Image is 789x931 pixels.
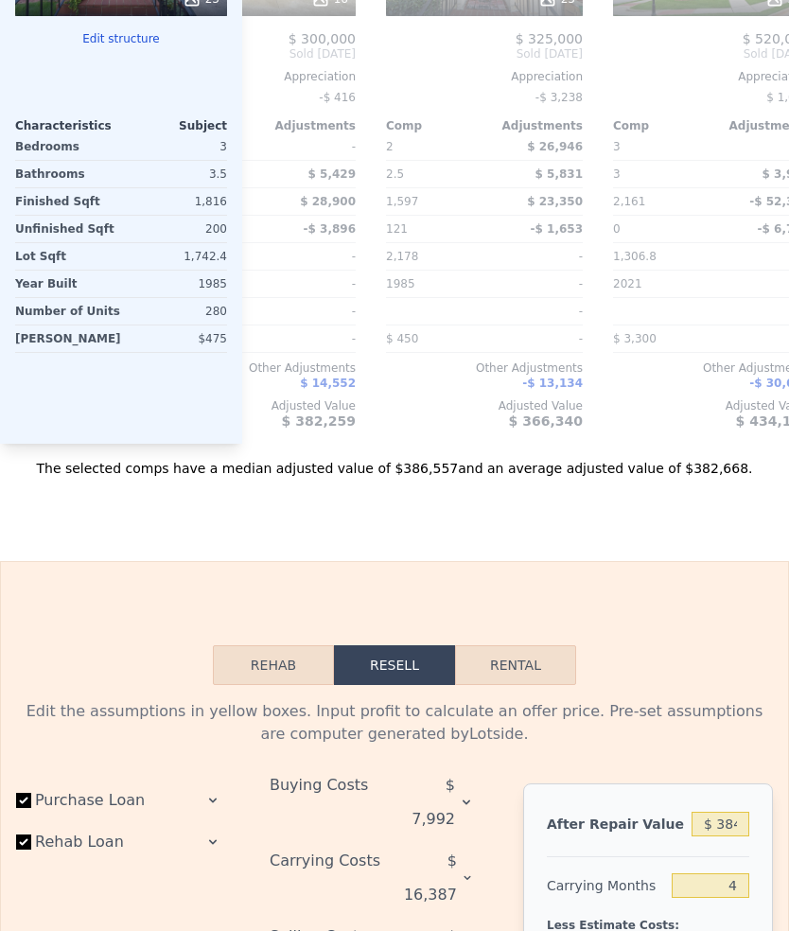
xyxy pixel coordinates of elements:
span: -$ 416 [319,91,356,104]
div: - [488,243,583,270]
div: After Repair Value [547,807,684,841]
span: $ 450 [386,332,418,345]
div: Adjustments [484,118,583,133]
div: Adjustments [257,118,356,133]
span: 1,306.8 [613,250,657,263]
div: 1,742.4 [125,243,227,270]
div: 2021 [613,271,708,297]
span: $ 7,992 [397,768,455,836]
div: Lot Sqft [15,243,117,270]
div: Number of Units [15,298,120,325]
span: 2,178 [386,250,418,263]
span: 3 [613,140,621,153]
span: $ 28,900 [300,195,356,208]
span: $ 26,946 [527,140,583,153]
span: $ 16,387 [397,844,457,912]
span: Sold [DATE] [386,46,583,61]
div: 1985 [386,271,481,297]
div: 2.5 [386,161,481,187]
span: 121 [386,222,408,236]
span: $ 300,000 [289,31,356,46]
span: $ 366,340 [509,413,583,429]
button: Resell [334,645,455,685]
div: Buying Costs [270,768,390,836]
div: Carrying Costs [270,844,390,912]
span: $ 14,552 [300,377,356,390]
button: Rehab [213,645,334,685]
div: 3 [125,133,227,160]
div: Edit the assumptions in yellow boxes. Input profit to calculate an offer price. Pre-set assumptio... [16,700,773,746]
div: $475 [129,325,227,352]
div: Finished Sqft [15,188,117,215]
label: Rehab Loan [16,825,136,859]
div: - [261,325,356,352]
div: Characteristics [15,118,121,133]
div: 280 [128,298,227,325]
input: Rehab Loan [16,834,31,850]
span: -$ 1,653 [531,222,583,236]
div: Appreciation [159,69,356,84]
span: 2 [386,140,394,153]
span: $ 325,000 [516,31,583,46]
div: Carrying Months [547,869,664,903]
div: - [488,325,583,352]
div: [PERSON_NAME] [15,325,121,352]
div: Year Built [15,271,117,297]
input: Purchase Loan [16,793,31,808]
label: Purchase Loan [16,783,141,817]
div: - [261,271,356,297]
span: $ 3,300 [613,332,657,345]
span: $ 23,350 [527,195,583,208]
div: Other Adjustments [386,360,583,376]
div: Unfinished Sqft [15,216,117,242]
span: $ 5,831 [535,167,583,181]
div: - [261,243,356,270]
div: Bedrooms [15,133,117,160]
span: -$ 3,896 [304,222,356,236]
div: Other Adjustments [159,360,356,376]
span: 2,161 [613,195,645,208]
div: Bathrooms [15,161,117,187]
span: -$ 3,238 [535,91,583,104]
button: Edit structure [15,31,227,46]
div: Comp [613,118,711,133]
button: Rental [455,645,576,685]
span: Sold [DATE] [159,46,356,61]
div: Adjusted Value [386,398,583,413]
span: 0 [613,222,621,236]
div: - [261,133,356,160]
div: 1,816 [125,188,227,215]
span: -$ 13,134 [522,377,583,390]
span: 1,597 [386,195,418,208]
div: - [488,271,583,297]
div: 1985 [125,271,227,297]
div: - [488,298,583,325]
span: $ 382,259 [282,413,356,429]
span: $ 5,429 [308,167,356,181]
div: 3.5 [125,161,227,187]
div: 3 [613,161,708,187]
div: 200 [125,216,227,242]
div: Appreciation [386,69,583,84]
div: Adjusted Value [159,398,356,413]
div: - [261,298,356,325]
div: Comp [386,118,484,133]
div: Subject [121,118,227,133]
